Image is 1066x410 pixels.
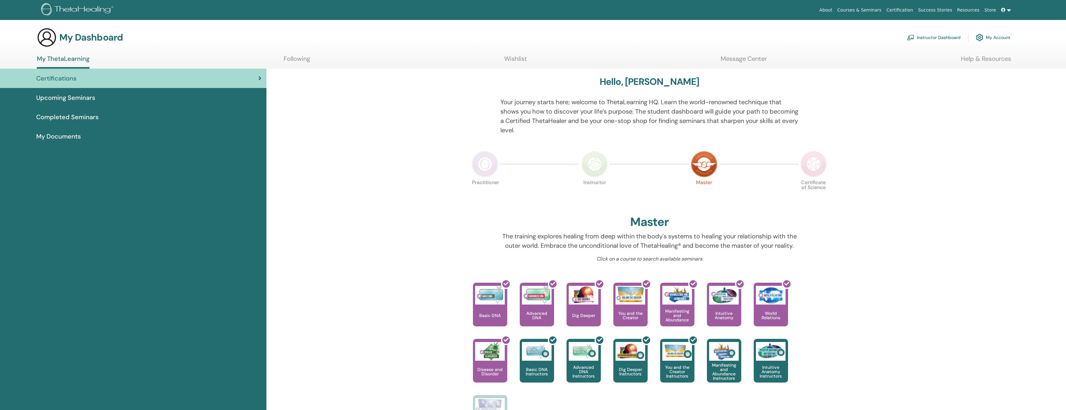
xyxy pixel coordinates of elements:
p: Dig Deeper [570,313,598,318]
a: Message Center [721,55,767,67]
p: World Relations [754,311,788,320]
img: Certificate of Science [801,151,827,177]
p: Master [691,180,717,206]
a: Dig Deeper Dig Deeper [567,283,601,339]
img: Manifesting and Abundance Instructors [709,342,739,361]
a: Advanced DNA Instructors Advanced DNA Instructors [567,339,601,395]
h3: My Dashboard [59,32,123,43]
a: Certification [884,4,915,16]
p: Dig Deeper Instructors [613,367,648,376]
a: Following [284,55,310,67]
span: Upcoming Seminars [36,93,95,102]
img: Dig Deeper [569,286,598,305]
span: Certifications [36,74,76,83]
p: Advanced DNA [520,311,554,320]
img: Intuitive Anatomy [709,286,739,305]
p: Manifesting and Abundance [660,309,694,322]
img: Instructor [582,151,608,177]
img: Practitioner [472,151,498,177]
a: About [817,4,835,16]
img: cog.svg [976,32,983,43]
img: Manifesting and Abundance [662,286,692,305]
a: Intuitive Anatomy Intuitive Anatomy [707,283,741,339]
img: You and the Creator Instructors [662,342,692,361]
img: logo.png [41,3,116,17]
a: Help & Resources [961,55,1011,67]
a: Basic DNA Basic DNA [473,283,507,339]
a: Dig Deeper Instructors Dig Deeper Instructors [613,339,648,395]
a: Basic DNA Instructors Basic DNA Instructors [520,339,554,395]
img: You and the Creator [616,286,645,303]
p: Click on a course to search available seminars [500,255,798,263]
img: Basic DNA Instructors [522,342,552,361]
a: You and the Creator You and the Creator [613,283,648,339]
p: The training explores healing from deep within the body's systems to healing your relationship wi... [500,232,798,250]
p: Intuitive Anatomy Instructors [754,365,788,378]
a: My Account [976,31,1010,44]
a: My ThetaLearning [37,55,90,69]
p: Manifesting and Abundance Instructors [707,363,741,380]
a: You and the Creator Instructors You and the Creator Instructors [660,339,694,395]
a: World Relations World Relations [754,283,788,339]
img: Dig Deeper Instructors [616,342,645,361]
p: Basic DNA Instructors [520,367,554,376]
a: Intuitive Anatomy Instructors Intuitive Anatomy Instructors [754,339,788,395]
img: generic-user-icon.jpg [37,27,57,47]
p: Certificate of Science [801,180,827,206]
p: You and the Creator Instructors [660,365,694,378]
a: Resources [955,4,982,16]
a: Instructor Dashboard [907,31,961,44]
img: Intuitive Anatomy Instructors [756,342,786,361]
a: Success Stories [916,4,955,16]
img: Basic DNA [475,286,505,305]
a: Wishlist [504,55,527,67]
span: Completed Seminars [36,112,99,122]
a: Manifesting and Abundance Instructors Manifesting and Abundance Instructors [707,339,741,395]
span: My Documents [36,132,81,141]
img: chalkboard-teacher.svg [907,35,914,40]
h2: Master [630,215,669,229]
a: Disease and Disorder Disease and Disorder [473,339,507,395]
a: Courses & Seminars [835,4,884,16]
a: Store [982,4,999,16]
a: Manifesting and Abundance Manifesting and Abundance [660,283,694,339]
p: Disease and Disorder [473,367,507,376]
p: You and the Creator [613,311,648,320]
p: Advanced DNA Instructors [567,365,601,378]
a: Advanced DNA Advanced DNA [520,283,554,339]
p: Practitioner [472,180,498,206]
img: Master [691,151,717,177]
img: Disease and Disorder [475,342,505,361]
img: Advanced DNA [522,286,552,305]
img: World Relations [756,286,786,305]
img: Advanced DNA Instructors [569,342,598,361]
p: Instructor [582,180,608,206]
p: Your journey starts here; welcome to ThetaLearning HQ. Learn the world-renowned technique that sh... [500,97,798,135]
h3: Hello, [PERSON_NAME] [600,76,699,87]
p: Intuitive Anatomy [707,311,741,320]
